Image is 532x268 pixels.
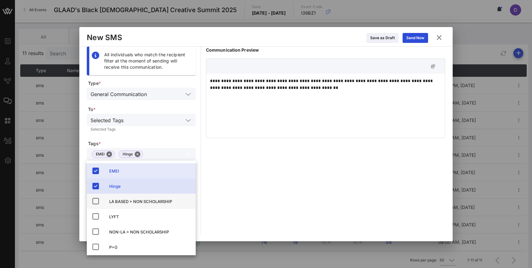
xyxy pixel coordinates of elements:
div: NON-LA > NON SCHOLARSHIP [109,229,191,234]
div: General Communication [87,88,196,100]
p: Communication Preview [206,47,445,53]
div: LA BASED > NON SCHOLARSHIP [109,199,191,204]
div: Selected Tags [87,114,196,126]
div: LYFT [109,214,191,219]
div: EMEI [109,169,191,173]
div: All individuals who match the recipient filter at the moment of sending will receive this communi... [104,52,191,70]
div: General Communication [91,91,147,97]
div: New SMS [87,33,122,42]
button: Save as Draft [366,33,399,43]
div: P+G [109,245,191,250]
div: Selected Tags [91,118,124,123]
button: Send Now [403,33,428,43]
span: Tags [88,141,196,147]
span: Type [88,80,196,86]
button: Close [135,151,140,157]
div: Save as Draft [370,35,395,41]
div: Hinge [109,184,191,189]
span: EMEI [96,151,111,158]
button: Close [106,151,112,157]
span: To [88,106,196,113]
div: Selected Tags [91,127,192,131]
div: Send Now [406,35,424,41]
span: Hinge [123,151,139,158]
